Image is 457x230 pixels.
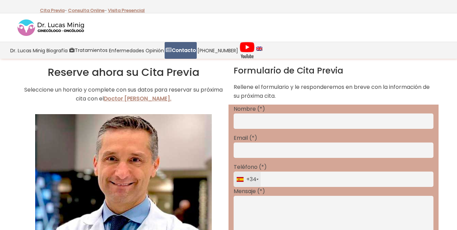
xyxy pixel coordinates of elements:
[46,46,68,54] span: Biografía
[108,42,145,59] a: Enfermedades
[10,46,45,54] span: Dr. Lucas Minig
[255,42,263,59] a: language english
[10,42,46,59] a: Dr. Lucas Minig
[234,105,433,113] p: Nombre (*)
[234,187,433,196] p: Mensaje (*)
[234,163,433,172] p: Teléfono (*)
[68,7,105,14] a: Consulta Online
[234,83,433,100] p: Rellene el formulario y le responderemos en breve con la información de su próxima cita.
[68,42,108,59] a: Tratamientos
[146,46,164,54] span: Opinión
[108,7,145,14] a: Visita Presencial
[68,6,107,15] p: -
[234,134,433,143] p: Email (*)
[172,47,196,54] strong: Contacto
[46,42,68,59] a: Biografía
[239,42,255,59] img: Videos Youtube Ginecología
[40,7,65,14] a: Cita Previa
[75,46,108,54] span: Tratamientos
[24,66,223,79] h1: Reserve ahora su Cita Previa
[197,46,238,54] span: [PHONE_NUMBER]
[237,172,261,187] div: +34
[109,46,144,54] span: Enfermedades
[24,85,223,103] p: Seleccione un horario y complete con sus datos para reservar su próxima cita con el
[40,6,67,15] p: -
[165,42,197,59] a: Contacto
[234,66,433,76] h2: Formulario de Cita Previa
[104,95,171,103] a: Doctor [PERSON_NAME].
[197,42,239,59] a: [PHONE_NUMBER]
[234,172,261,187] div: Spain (España): +34
[145,42,165,59] a: Opinión
[256,46,262,51] img: language english
[239,42,255,59] a: Videos Youtube Ginecología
